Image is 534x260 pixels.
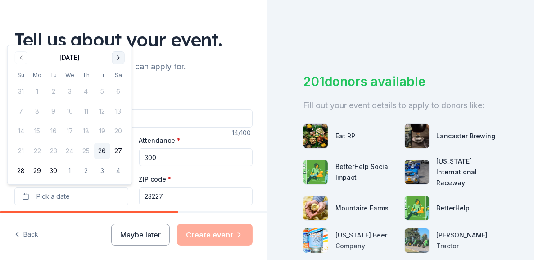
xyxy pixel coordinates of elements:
button: Back [14,225,38,244]
input: Spring Fundraiser [14,109,253,128]
th: Tuesday [45,70,62,80]
button: 30 [45,163,62,179]
button: 2 [78,163,94,179]
div: [DATE] [59,52,80,63]
span: Pick a date [36,191,70,202]
div: We'll find in-kind donations you can apply for. [14,59,253,74]
button: 29 [29,163,45,179]
div: BetterHelp Social Impact [335,161,397,183]
button: 4 [110,163,127,179]
button: 1 [62,163,78,179]
div: Mountaire Farms [335,203,389,214]
div: 201 donors available [303,72,498,91]
input: 20 [139,148,253,166]
th: Sunday [13,70,29,80]
th: Monday [29,70,45,80]
th: Thursday [78,70,94,80]
div: Tell us about your event. [14,27,253,52]
button: 26 [94,143,110,159]
div: 14 /100 [232,128,253,138]
button: 27 [110,143,127,159]
button: Pick a date [14,187,128,205]
th: Friday [94,70,110,80]
img: photo for BetterHelp [405,196,429,220]
button: Maybe later [111,224,170,246]
img: photo for Eat RP [303,124,328,148]
img: photo for Lancaster Brewing [405,124,429,148]
img: photo for Virginia International Raceway [405,160,429,184]
button: Go to previous month [15,51,27,64]
img: photo for Mountaire Farms [303,196,328,220]
div: Eat RP [335,131,355,141]
div: Lancaster Brewing [437,131,496,141]
label: ZIP code [139,175,172,184]
div: BetterHelp [437,203,470,214]
button: 28 [13,163,29,179]
img: photo for BetterHelp Social Impact [303,160,328,184]
button: 3 [94,163,110,179]
button: Go to next month [112,51,125,64]
div: [US_STATE] International Raceway [437,156,498,188]
input: 12345 (U.S. only) [139,187,253,205]
th: Saturday [110,70,127,80]
div: Fill out your event details to apply to donors like: [303,98,498,113]
th: Wednesday [62,70,78,80]
label: Attendance [139,136,181,145]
